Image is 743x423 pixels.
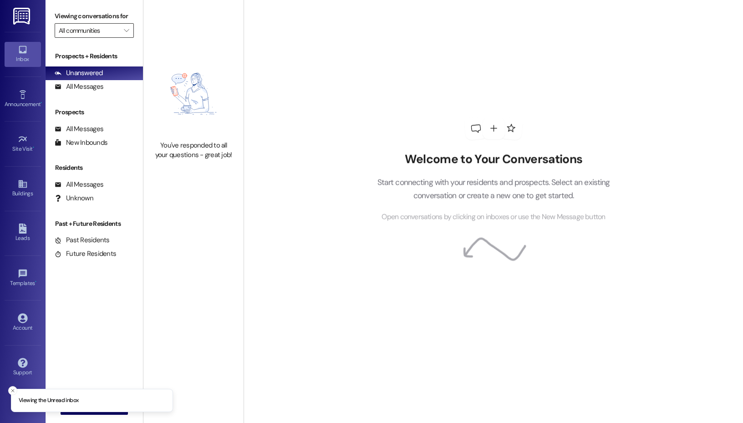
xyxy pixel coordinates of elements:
[363,152,624,167] h2: Welcome to Your Conversations
[55,9,134,23] label: Viewing conversations for
[5,355,41,380] a: Support
[46,51,143,61] div: Prospects + Residents
[13,8,32,25] img: ResiDesk Logo
[5,42,41,66] a: Inbox
[5,221,41,245] a: Leads
[46,107,143,117] div: Prospects
[55,249,116,259] div: Future Residents
[55,68,103,78] div: Unanswered
[382,211,605,223] span: Open conversations by clicking on inboxes or use the New Message button
[55,124,103,134] div: All Messages
[8,386,17,395] button: Close toast
[5,132,41,156] a: Site Visit •
[33,144,34,151] span: •
[153,51,234,136] img: empty-state
[35,279,36,285] span: •
[55,82,103,92] div: All Messages
[41,100,42,106] span: •
[55,138,107,148] div: New Inbounds
[55,194,93,203] div: Unknown
[5,266,41,290] a: Templates •
[19,397,78,405] p: Viewing the Unread inbox
[124,27,129,34] i: 
[59,23,119,38] input: All communities
[46,219,143,229] div: Past + Future Residents
[55,235,110,245] div: Past Residents
[5,311,41,335] a: Account
[153,141,234,160] div: You've responded to all your questions - great job!
[363,176,624,202] p: Start connecting with your residents and prospects. Select an existing conversation or create a n...
[55,180,103,189] div: All Messages
[46,163,143,173] div: Residents
[5,176,41,201] a: Buildings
